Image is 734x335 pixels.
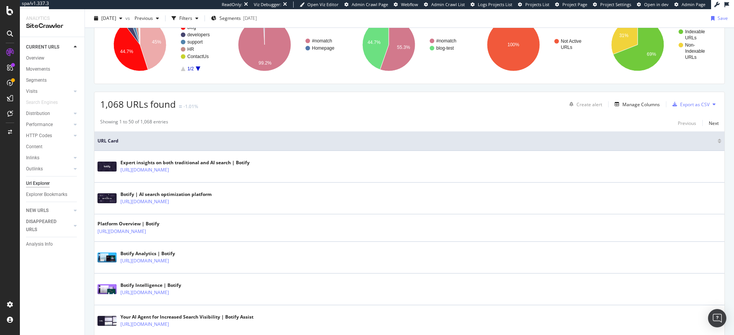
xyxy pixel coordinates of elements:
div: Movements [26,65,50,73]
a: NEW URLS [26,207,71,215]
text: Indexable [685,29,705,34]
a: HTTP Codes [26,132,71,140]
div: Botify | AI search optimization platform [120,191,212,198]
div: Outlinks [26,165,43,173]
svg: A chart. [100,11,221,78]
div: Analytics [26,15,78,22]
div: SiteCrawler [26,22,78,31]
span: Project Settings [600,2,631,7]
span: Admin Crawl Page [352,2,388,7]
div: Distribution [26,110,50,118]
span: Logs Projects List [478,2,512,7]
a: Analysis Info [26,240,79,248]
div: Next [709,120,719,126]
div: Previous [678,120,696,126]
button: Segments[DATE] [208,12,260,24]
a: Logs Projects List [471,2,512,8]
text: Indexable [685,49,705,54]
a: Overview [26,54,79,62]
div: Filters [179,15,192,21]
text: 55.3% [397,45,410,50]
a: [URL][DOMAIN_NAME] [97,228,146,235]
a: Url Explorer [26,180,79,188]
text: Not Active [561,39,581,44]
div: Performance [26,121,53,129]
svg: A chart. [598,11,719,78]
text: 69% [647,52,656,57]
div: Botify Intelligence | Botify [120,282,202,289]
div: Create alert [576,101,602,108]
div: Save [718,15,728,21]
a: CURRENT URLS [26,43,71,51]
button: Next [709,118,719,128]
div: Expert insights on both traditional and AI search | Botify [120,159,250,166]
button: Filters [169,12,201,24]
div: Analysis Info [26,240,53,248]
a: Project Page [555,2,587,8]
text: 100% [507,42,519,47]
span: 2025 Aug. 18th [101,15,116,21]
div: ReadOnly: [222,2,242,8]
svg: A chart. [474,11,594,78]
span: Previous [132,15,153,21]
button: Previous [678,118,696,128]
a: Search Engines [26,99,65,107]
div: HTTP Codes [26,132,52,140]
span: Projects List [525,2,549,7]
div: Manage Columns [622,101,660,108]
a: [URL][DOMAIN_NAME] [120,257,169,265]
text: 44.7% [120,49,133,54]
div: Search Engines [26,99,58,107]
button: Save [708,12,728,24]
text: Non- [685,42,695,48]
img: Equal [179,105,182,108]
a: [URL][DOMAIN_NAME] [120,198,169,206]
img: main image [97,284,117,294]
text: 44.7% [368,40,381,45]
svg: A chart. [349,11,470,78]
div: NEW URLS [26,207,49,215]
text: support [187,39,203,45]
div: Content [26,143,42,151]
span: Open in dev [644,2,669,7]
span: 1,068 URLs found [100,98,176,110]
div: A chart. [225,11,346,78]
span: Admin Page [682,2,705,7]
div: Botify Analytics | Botify [120,250,202,257]
div: -1.01% [183,103,198,110]
div: Url Explorer [26,180,50,188]
div: Open Intercom Messenger [708,309,726,327]
div: Overview [26,54,44,62]
div: Export as CSV [680,101,710,108]
div: CURRENT URLS [26,43,59,51]
text: 99.2% [258,60,271,66]
a: Movements [26,65,79,73]
text: ContactUs [187,54,209,59]
div: Inlinks [26,154,39,162]
span: Admin Crawl List [431,2,465,7]
text: Homepage [312,45,335,51]
a: [URL][DOMAIN_NAME] [120,166,169,174]
button: [DATE] [91,12,125,24]
div: Segments [26,76,47,84]
button: Manage Columns [612,100,660,109]
a: Admin Crawl List [424,2,465,8]
img: main image [97,193,117,203]
a: Open Viz Editor [300,2,339,8]
a: Open in dev [637,2,669,8]
text: URLs [685,35,697,40]
div: Viz Debugger: [254,2,281,8]
div: Your AI Agent for Increased Search Visibility | Botify Assist [120,314,253,320]
div: DISAPPEARED URLS [26,218,65,234]
a: [URL][DOMAIN_NAME] [120,320,169,328]
text: URLs [561,45,572,50]
a: Projects List [518,2,549,8]
div: Showing 1 to 50 of 1,068 entries [100,118,168,128]
div: [DATE] [243,15,257,21]
span: vs [125,15,132,21]
img: main image [97,252,117,262]
img: main image [97,316,117,326]
a: Explorer Bookmarks [26,191,79,199]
